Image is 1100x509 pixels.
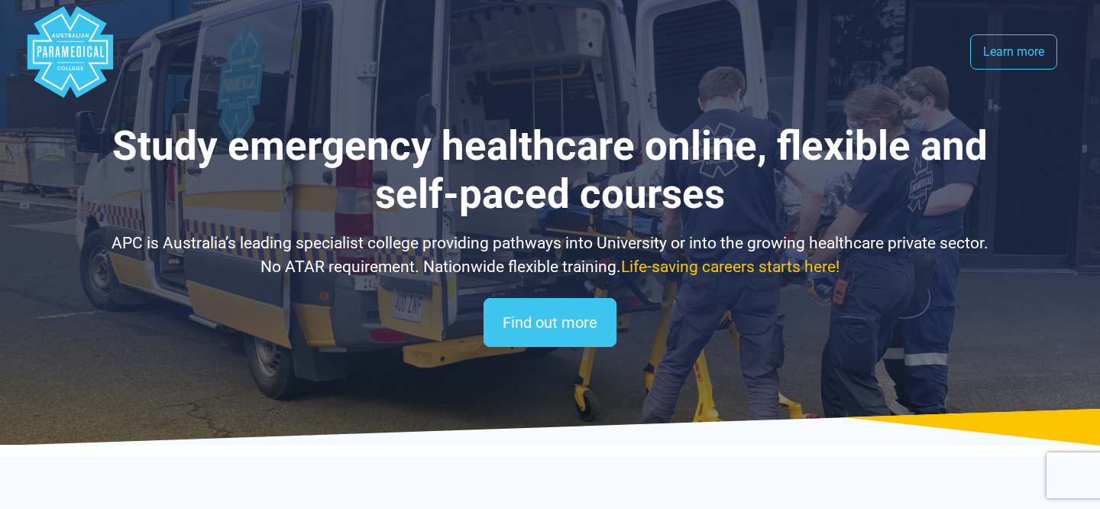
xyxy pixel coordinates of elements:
[103,232,997,280] p: APC is Australia’s leading specialist college providing pathways into University or into the grow...
[103,122,997,219] h1: Study emergency healthcare online, flexible and self-paced courses
[621,258,840,276] span: Life-saving careers starts here!
[24,6,116,98] div: Australian Paramedical College
[484,298,616,347] a: Find out more
[970,34,1057,70] a: Learn more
